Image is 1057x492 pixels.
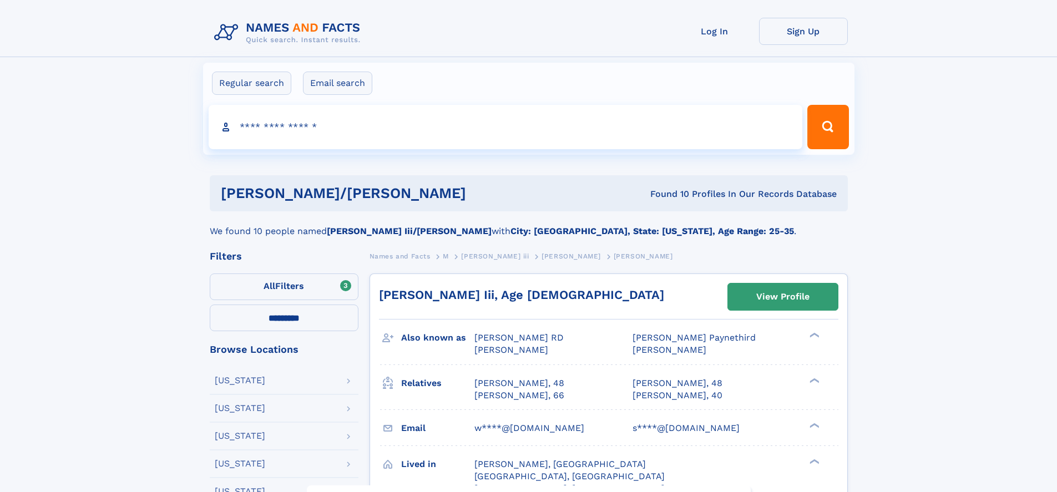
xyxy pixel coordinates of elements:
[558,188,837,200] div: Found 10 Profiles In Our Records Database
[401,419,474,438] h3: Email
[210,273,358,300] label: Filters
[728,283,838,310] a: View Profile
[443,249,449,263] a: M
[807,422,820,429] div: ❯
[401,328,474,347] h3: Also known as
[210,344,358,354] div: Browse Locations
[542,252,601,260] span: [PERSON_NAME]
[327,226,492,236] b: [PERSON_NAME] Iii/[PERSON_NAME]
[215,459,265,468] div: [US_STATE]
[474,459,646,469] span: [PERSON_NAME], [GEOGRAPHIC_DATA]
[215,432,265,440] div: [US_STATE]
[807,377,820,384] div: ❯
[461,252,529,260] span: [PERSON_NAME] iii
[221,186,558,200] h1: [PERSON_NAME]/[PERSON_NAME]
[461,249,529,263] a: [PERSON_NAME] iii
[474,332,564,343] span: [PERSON_NAME] RD
[215,376,265,385] div: [US_STATE]
[212,72,291,95] label: Regular search
[474,377,564,389] a: [PERSON_NAME], 48
[759,18,848,45] a: Sign Up
[633,344,706,355] span: [PERSON_NAME]
[264,281,275,291] span: All
[807,458,820,465] div: ❯
[370,249,431,263] a: Names and Facts
[633,332,756,343] span: [PERSON_NAME] Paynethird
[401,374,474,393] h3: Relatives
[542,249,601,263] a: [PERSON_NAME]
[210,211,848,238] div: We found 10 people named with .
[670,18,759,45] a: Log In
[510,226,794,236] b: City: [GEOGRAPHIC_DATA], State: [US_STATE], Age Range: 25-35
[401,455,474,474] h3: Lived in
[614,252,673,260] span: [PERSON_NAME]
[209,105,803,149] input: search input
[443,252,449,260] span: M
[379,288,664,302] a: [PERSON_NAME] Iii, Age [DEMOGRAPHIC_DATA]
[474,471,665,481] span: [GEOGRAPHIC_DATA], [GEOGRAPHIC_DATA]
[633,389,722,402] a: [PERSON_NAME], 40
[807,105,848,149] button: Search Button
[474,389,564,402] a: [PERSON_NAME], 66
[474,344,548,355] span: [PERSON_NAME]
[303,72,372,95] label: Email search
[215,404,265,413] div: [US_STATE]
[807,332,820,339] div: ❯
[210,18,370,48] img: Logo Names and Facts
[756,284,810,310] div: View Profile
[633,377,722,389] a: [PERSON_NAME], 48
[210,251,358,261] div: Filters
